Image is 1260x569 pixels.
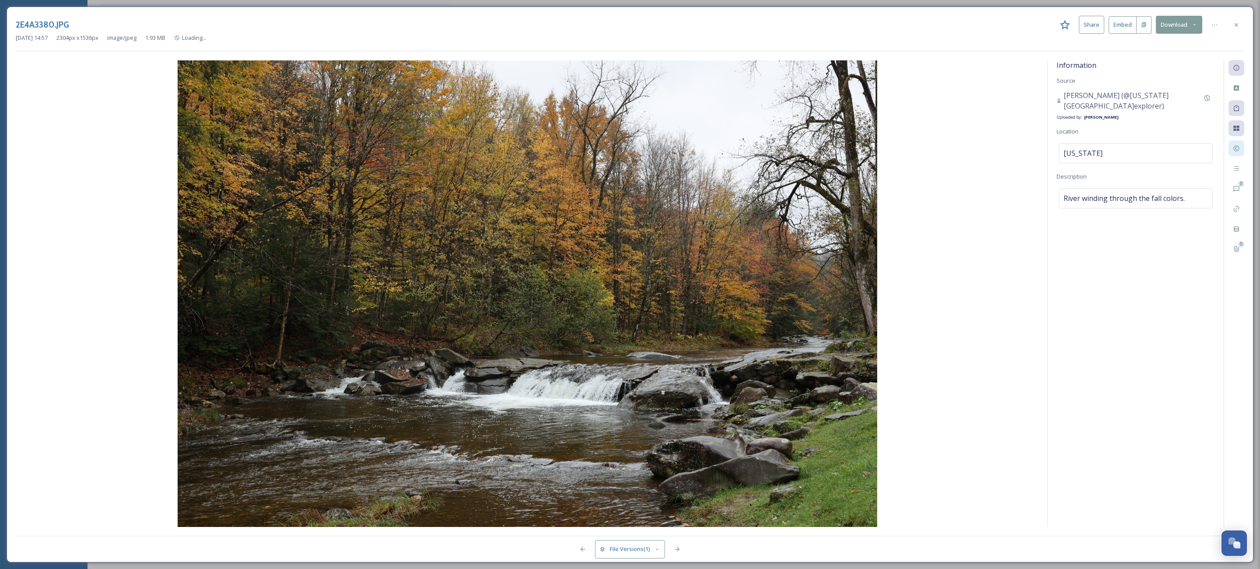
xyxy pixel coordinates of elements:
[1057,172,1087,180] span: Description
[107,34,136,42] span: image/jpeg
[1109,16,1137,34] button: Embed
[1156,16,1202,34] button: Download
[16,34,48,42] span: [DATE] 14:57
[1221,530,1247,556] button: Open Chat
[1057,127,1078,135] span: Location
[1064,90,1199,111] span: [PERSON_NAME] (@[US_STATE][GEOGRAPHIC_DATA]explorer)
[1079,16,1104,34] button: Share
[16,60,1039,527] img: 2E4A3380.JPG
[16,18,69,31] h3: 2E4A3380.JPG
[1057,60,1096,70] span: Information
[1057,77,1075,84] span: Source
[56,34,98,42] span: 2304 px x 1536 px
[1064,148,1102,158] span: [US_STATE]
[1084,114,1119,120] strong: [PERSON_NAME]
[1238,241,1244,247] div: 0
[595,540,665,558] button: File Versions(1)
[1238,181,1244,187] div: 0
[1064,193,1185,204] span: River winding through the fall colors.
[1057,114,1082,120] span: Uploaded by:
[182,34,206,42] span: Loading...
[145,34,165,42] span: 1.93 MB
